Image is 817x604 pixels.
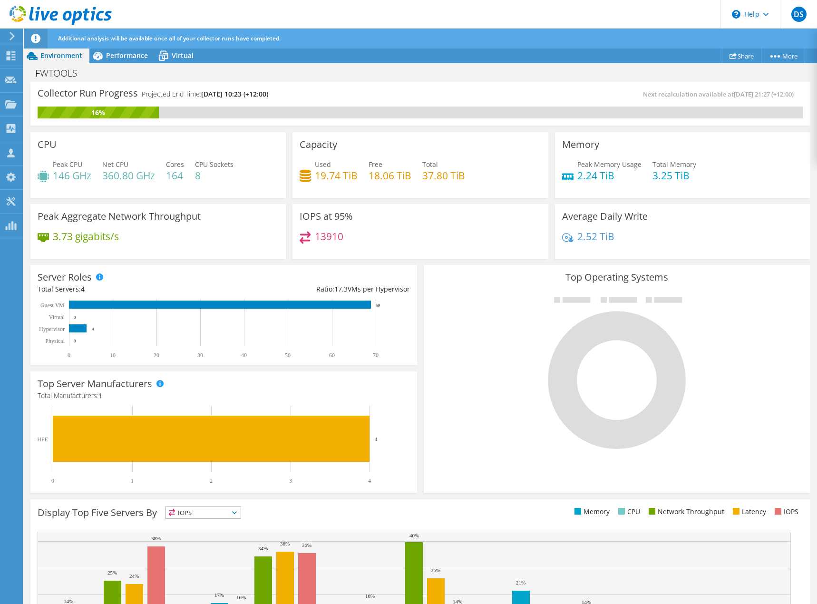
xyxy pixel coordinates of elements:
span: Additional analysis will be available once all of your collector runs have completed. [58,34,281,42]
text: 0 [68,352,70,359]
h4: Total Manufacturers: [38,390,410,401]
text: 4 [92,327,94,331]
text: 50 [285,352,291,359]
span: 1 [98,391,102,400]
text: 60 [329,352,335,359]
text: 1 [131,477,134,484]
h4: 2.24 TiB [577,170,642,181]
span: Peak CPU [53,160,82,169]
div: Ratio: VMs per Hypervisor [224,284,409,294]
svg: \n [732,10,740,19]
a: Share [722,49,761,63]
span: Net CPU [102,160,128,169]
h1: FWTOOLS [31,68,92,78]
li: Memory [572,507,610,517]
text: 0 [74,315,76,320]
text: 4 [368,477,371,484]
span: Total [422,160,438,169]
h3: Average Daily Write [562,211,648,222]
h4: 13910 [315,231,343,242]
h3: Top Server Manufacturers [38,379,152,389]
text: Guest VM [40,302,64,309]
span: [DATE] 21:27 (+12:00) [734,90,794,98]
h4: 146 GHz [53,170,91,181]
li: Latency [730,507,766,517]
text: 20 [154,352,159,359]
span: Cores [166,160,184,169]
text: 38% [151,536,161,541]
text: 40 [241,352,247,359]
span: 4 [81,284,85,293]
h3: Top Operating Systems [431,272,803,283]
text: 69 [376,303,380,308]
h3: Server Roles [38,272,92,283]
text: 4 [375,436,378,442]
text: 40% [409,533,419,538]
text: 25% [107,570,117,575]
h3: CPU [38,139,57,150]
h4: 164 [166,170,184,181]
text: 30 [197,352,203,359]
h4: 360.80 GHz [102,170,155,181]
text: 36% [280,541,290,546]
h3: Memory [562,139,599,150]
h3: Peak Aggregate Network Throughput [38,211,201,222]
h3: IOPS at 95% [300,211,353,222]
text: HPE [37,436,48,443]
text: 2 [210,477,213,484]
text: 0 [51,477,54,484]
h4: 8 [195,170,233,181]
h4: Projected End Time: [142,89,268,99]
span: IOPS [166,507,241,518]
h4: 18.06 TiB [369,170,411,181]
h4: 3.73 gigabits/s [53,231,119,242]
text: 16% [365,593,375,599]
span: Total Memory [652,160,696,169]
text: 21% [516,580,525,585]
span: Peak Memory Usage [577,160,642,169]
text: 36% [302,542,311,548]
h4: 37.80 TiB [422,170,465,181]
text: 10 [110,352,116,359]
span: DS [791,7,807,22]
h4: 2.52 TiB [577,231,614,242]
a: More [761,49,805,63]
span: Free [369,160,382,169]
li: IOPS [772,507,798,517]
text: 3 [289,477,292,484]
text: 26% [431,567,440,573]
li: CPU [616,507,640,517]
h4: 3.25 TiB [652,170,696,181]
h3: Capacity [300,139,337,150]
text: 24% [129,573,139,579]
li: Network Throughput [646,507,724,517]
span: CPU Sockets [195,160,233,169]
text: Physical [45,338,65,344]
span: Performance [106,51,148,60]
text: Hypervisor [39,326,65,332]
text: 0 [74,339,76,343]
h4: 19.74 TiB [315,170,358,181]
div: Total Servers: [38,284,224,294]
span: Virtual [172,51,194,60]
text: 14% [64,598,73,604]
text: 70 [373,352,379,359]
span: Next recalculation available at [643,90,798,98]
text: 16% [236,594,246,600]
span: 17.3 [334,284,348,293]
span: Environment [40,51,82,60]
text: Virtual [49,314,65,321]
text: 34% [258,546,268,551]
span: Used [315,160,331,169]
div: 16% [38,107,159,118]
text: 17% [214,592,224,598]
span: [DATE] 10:23 (+12:00) [201,89,268,98]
